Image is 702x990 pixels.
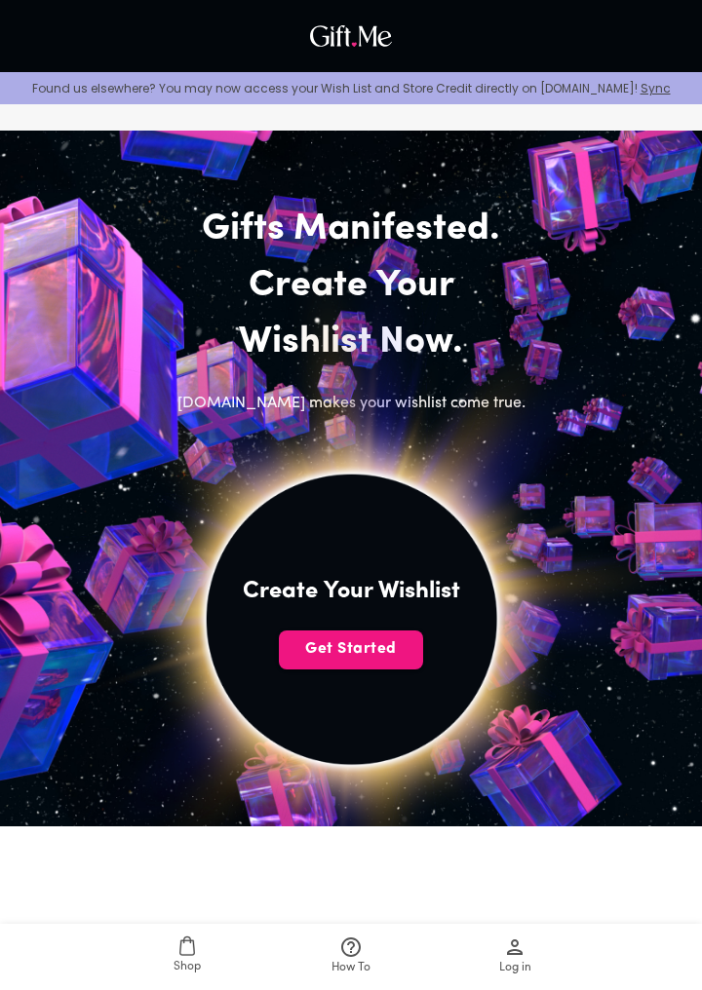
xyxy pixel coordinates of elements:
[148,202,554,258] h2: Gifts Manifested.
[279,630,423,669] button: Get Started
[16,80,686,96] p: Found us elsewhere? You may now access your Wish List and Store Credit directly on [DOMAIN_NAME]!
[243,576,460,607] h4: Create Your Wishlist
[641,80,671,96] a: Sync
[305,20,397,52] img: GiftMe Logo
[433,924,597,990] a: Log in
[279,638,423,660] span: Get Started
[269,924,433,990] a: How To
[499,959,531,977] span: Log in
[105,924,269,990] a: Shop
[174,958,201,976] span: Shop
[331,959,370,977] span: How To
